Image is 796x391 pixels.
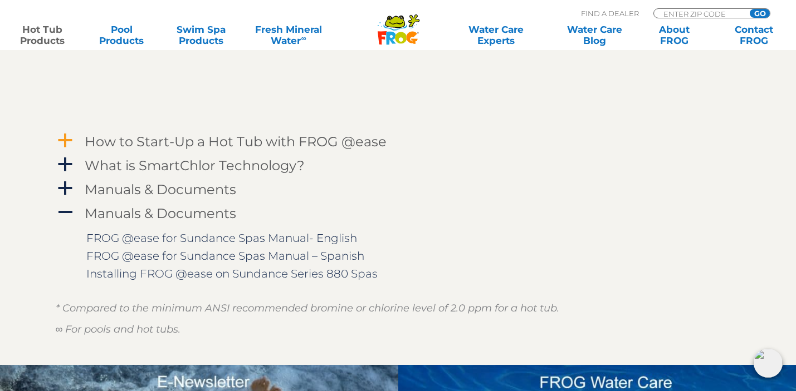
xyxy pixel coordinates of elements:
[85,134,387,149] h4: How to Start-Up a Hot Tub with FROG @ease
[750,9,770,18] input: GO
[723,24,785,46] a: ContactFROG
[86,267,378,280] a: Installing FROG @ease on Sundance Series 880 Spas
[85,158,305,173] h4: What is SmartChlor Technology?
[91,24,153,46] a: PoolProducts
[86,249,364,263] a: FROG @ease for Sundance Spas Manual – Spanish
[56,323,181,335] em: ∞ For pools and hot tubs.
[446,24,546,46] a: Water CareExperts
[643,24,705,46] a: AboutFROG
[57,204,74,221] span: A
[56,203,741,224] a: A Manuals & Documents
[662,9,738,18] input: Zip Code Form
[170,24,232,46] a: Swim SpaProducts
[11,24,73,46] a: Hot TubProducts
[86,231,357,245] a: FROG @ease for Sundance Spas Manual- English
[56,155,741,176] a: a What is SmartChlor Technology?
[56,302,559,314] em: * Compared to the minimum ANSI recommended bromine or chlorine level of 2.0 ppm for a hot tub.
[57,132,74,149] span: a
[85,206,236,221] h4: Manuals & Documents
[301,34,306,42] sup: ∞
[581,8,639,18] p: Find A Dealer
[56,131,741,152] a: a How to Start-Up a Hot Tub with FROG @ease
[754,349,783,378] img: openIcon
[564,24,626,46] a: Water CareBlog
[57,180,74,197] span: a
[85,182,236,197] h4: Manuals & Documents
[57,156,74,173] span: a
[56,179,741,200] a: a Manuals & Documents
[250,24,328,46] a: Fresh MineralWater∞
